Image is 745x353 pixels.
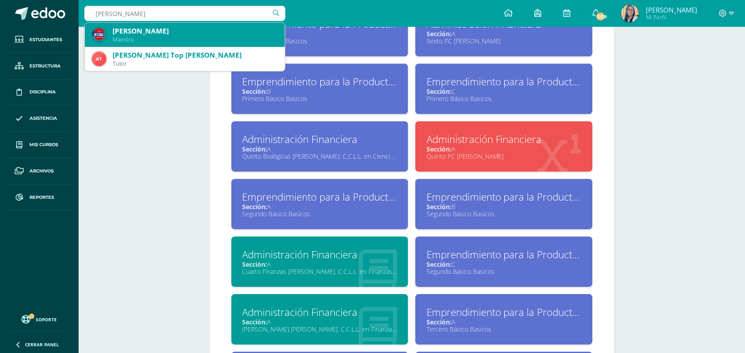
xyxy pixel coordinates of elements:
a: Estructura [7,53,71,80]
div: B [243,87,398,96]
span: Sección: [243,260,268,269]
div: Quinto PC [PERSON_NAME] [427,152,582,160]
div: Cuarto Finanzas [PERSON_NAME]. C.C.L.L. en Finanzas y Administración [243,267,398,276]
div: Administración Financiera [243,248,398,261]
span: Archivos [29,168,54,175]
a: Emprendimiento para la ProductividadSección:CSegundo Básico Basicos [415,236,593,287]
img: 6567dd4201f82c4dcbe86bc0297fb11a.png [92,28,106,42]
a: Mis cursos [7,132,71,158]
div: A [427,29,582,38]
span: Sección: [427,318,452,326]
div: Primero Básico Basicos [243,37,398,45]
div: A [243,145,398,153]
div: Emprendimiento para la Productividad [243,190,398,204]
a: Emprendimiento para la ProductividadSección:ASegundo Básico Basicos [231,179,409,229]
a: Soporte [11,313,68,325]
div: A [243,318,398,326]
span: 1229 [596,12,606,21]
span: Cerrar panel [25,341,59,348]
span: Sección: [427,29,452,38]
div: [PERSON_NAME] Top [PERSON_NAME] [113,50,278,60]
div: A [243,260,398,269]
img: 1dfcf0fdcabe0ec7402a76f35ffd931f.png [92,52,106,66]
a: Administración FinancieraSección:ASexto PC [PERSON_NAME] [415,6,593,56]
span: Mis cursos [29,141,58,148]
a: Administración FinancieraSección:AQuinto Biológicas [PERSON_NAME]. C.C.L.L. en Ciencias Biológicas [231,121,409,172]
div: [PERSON_NAME] [PERSON_NAME]. C.C.L.L. en Finanzas y Administración [243,325,398,333]
a: Archivos [7,158,71,185]
a: Administración FinancieraSección:ACuarto Finanzas [PERSON_NAME]. C.C.L.L. en Finanzas y Administr... [231,236,409,287]
div: Emprendimiento para la Productividad [427,190,582,204]
div: Segundo Básico Basicos [427,210,582,218]
div: [PERSON_NAME] [113,26,278,36]
div: A [243,202,398,211]
span: Sección: [243,318,268,326]
div: Emprendimiento para la Productividad [427,75,582,88]
div: Maestro [113,36,278,43]
a: Emprendimiento para la ProductividadSección:BSegundo Básico Basicos [415,179,593,229]
span: Sección: [427,260,452,269]
a: Asistencia [7,105,71,132]
span: Soporte [36,316,57,323]
div: C [427,260,582,269]
span: Disciplina [29,88,56,96]
div: Tutor [113,60,278,67]
div: B [427,202,582,211]
a: Estudiantes [7,27,71,53]
div: Emprendimiento para la Productividad [243,75,398,88]
div: A [427,318,582,326]
input: Busca un usuario... [84,6,285,21]
div: Segundo Básico Basicos [427,267,582,276]
span: [PERSON_NAME] [646,5,697,14]
span: Estructura [29,63,61,70]
span: Sección: [243,87,268,96]
div: Emprendimiento para la Productividad [427,248,582,261]
span: Sección: [427,145,452,153]
span: Reportes [29,194,54,201]
div: Administración Financiera [243,132,398,146]
a: Emprendimiento para la ProductividadSección:CPrimero Básico Basicos [415,63,593,114]
a: Reportes [7,185,71,211]
span: Sección: [243,145,268,153]
div: Quinto Biológicas [PERSON_NAME]. C.C.L.L. en Ciencias Biológicas [243,152,398,160]
div: Primero Básico Basicos [427,94,582,103]
div: Segundo Básico Basicos [243,210,398,218]
div: Administración Financiera [243,305,398,319]
span: Sección: [243,202,268,211]
a: Disciplina [7,80,71,106]
span: Sección: [427,87,452,96]
div: Emprendimiento para la Productividad [427,305,582,319]
a: Emprendimiento para la ProductividadSección:BPrimero Básico Basicos [231,63,409,114]
div: Administración Financiera [427,132,582,146]
span: Mi Perfil [646,13,697,21]
div: Sexto PC [PERSON_NAME] [427,37,582,45]
a: Administración FinancieraSección:AQuinto PC [PERSON_NAME] [415,121,593,172]
span: Asistencia [29,115,57,122]
div: C [427,87,582,96]
a: Emprendimiento para la ProductividadSección:APrimero Básico Basicos [231,6,409,56]
div: Primero Básico Basicos [243,94,398,103]
div: Tercero Básico Basicos [427,325,582,333]
a: Administración FinancieraSección:A[PERSON_NAME] [PERSON_NAME]. C.C.L.L. en Finanzas y Administración [231,294,409,345]
span: Sección: [427,202,452,211]
div: A [243,29,398,38]
span: Estudiantes [29,36,62,43]
div: A [427,145,582,153]
img: 686a06a3bf1af68f69e33fbdca467678.png [621,4,639,22]
a: Emprendimiento para la ProductividadSección:ATercero Básico Basicos [415,294,593,345]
